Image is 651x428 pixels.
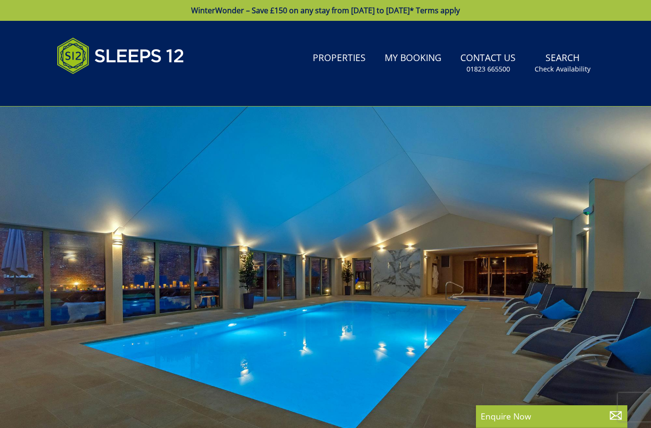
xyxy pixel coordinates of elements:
iframe: Customer reviews powered by Trustpilot [52,85,151,93]
small: 01823 665500 [466,64,510,74]
a: SearchCheck Availability [531,48,594,79]
a: My Booking [381,48,445,69]
img: Sleeps 12 [57,32,185,80]
p: Enquire Now [481,410,623,422]
small: Check Availability [535,64,590,74]
a: Contact Us01823 665500 [457,48,519,79]
a: Properties [309,48,369,69]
